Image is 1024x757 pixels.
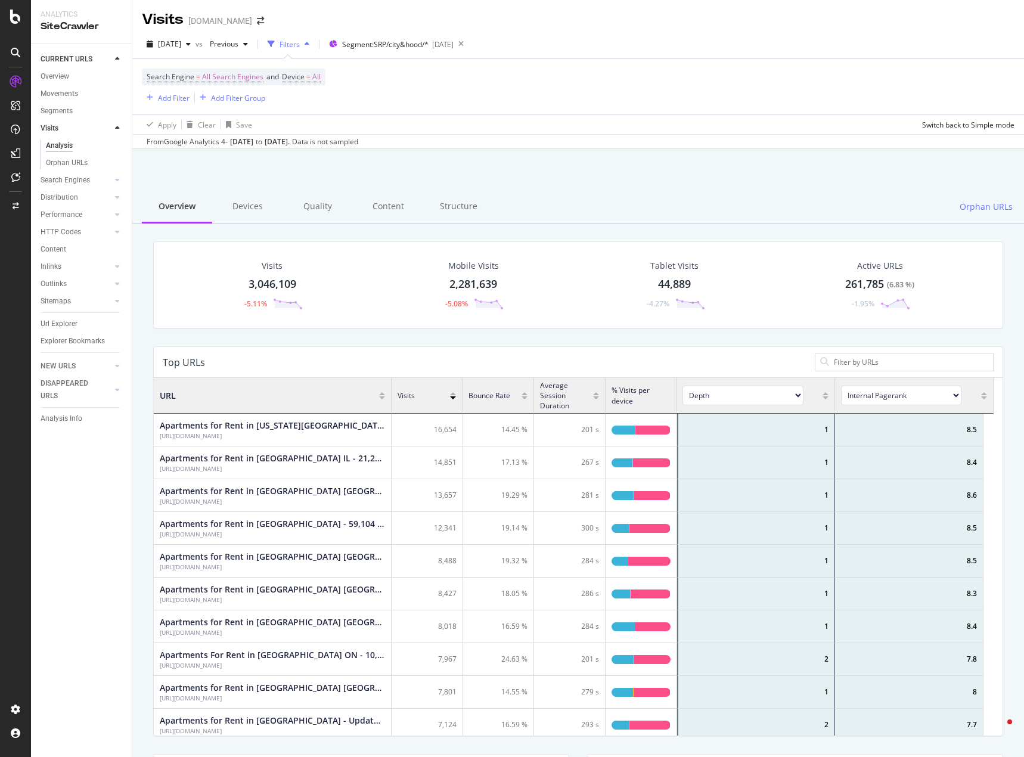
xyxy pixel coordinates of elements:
[211,93,265,103] div: Add Filter Group
[960,201,1013,213] span: Orphan URLs
[41,335,123,348] a: Explorer Bookmarks
[266,72,279,82] span: and
[650,260,699,272] div: Tablet Visits
[41,122,58,135] div: Visits
[142,10,184,30] div: Visits
[432,39,454,49] div: [DATE]
[423,191,494,224] div: Structure
[392,610,463,643] div: 8,018
[41,53,92,66] div: CURRENT URLS
[182,115,216,134] button: Clear
[236,120,252,130] div: Save
[205,35,253,54] button: Previous
[221,115,252,134] button: Save
[835,643,983,676] div: 7.8
[463,643,534,676] div: 24.63 %
[195,91,265,105] button: Add Filter Group
[835,479,983,512] div: 8.6
[41,243,66,256] div: Content
[392,446,463,479] div: 14,851
[41,70,69,83] div: Overview
[160,452,385,464] div: Apartments for Rent in Chicago IL - 21,293 Rentals
[41,191,111,204] a: Distribution
[677,578,835,610] div: 1
[463,610,534,643] div: 16.59 %
[160,497,385,505] div: Apartments for Rent in Los Angeles CA - 32,561 Rentals
[41,377,101,402] div: DISAPPEARED URLS
[983,716,1012,745] iframe: Intercom live chat
[263,35,314,54] button: Filters
[41,335,105,348] div: Explorer Bookmarks
[46,157,88,169] div: Orphan URLs
[41,105,73,117] div: Segments
[463,578,534,610] div: 18.05 %
[154,414,392,736] div: grid
[282,72,305,82] span: Device
[265,136,290,147] div: [DATE] .
[342,39,429,49] span: Segment: SRP/city&hood/*
[202,69,263,85] span: All Search Engines
[835,578,983,610] div: 8.3
[534,479,606,512] div: 281 s
[160,485,385,497] div: Apartments for Rent in Los Angeles CA - 32,561 Rentals
[463,479,534,512] div: 19.29 %
[534,709,606,742] div: 293 s
[449,277,497,292] div: 2,281,639
[196,39,205,49] span: vs
[468,390,510,401] span: Bounce Rate
[392,709,463,742] div: 7,124
[41,226,81,238] div: HTTP Codes
[534,643,606,676] div: 201 s
[835,709,983,742] div: 7.7
[198,120,216,130] div: Clear
[677,414,835,446] div: 1
[835,676,983,709] div: 8
[312,69,321,85] span: All
[398,390,415,401] span: Visits
[852,299,874,309] div: -1.95%
[41,243,123,256] a: Content
[922,120,1014,130] div: Switch back to Simple mode
[283,191,353,224] div: Quality
[392,643,463,676] div: 7,967
[677,676,835,709] div: 1
[147,136,358,147] div: From Google Analytics 4 - to Data is not sampled
[46,139,123,152] a: Analysis
[41,295,111,308] a: Sitemaps
[158,93,190,103] div: Add Filter
[205,39,238,49] span: Previous
[835,446,983,479] div: 8.4
[160,530,385,538] div: Apartments for Rent in Houston TX - 59,104 Rentals
[158,120,176,130] div: Apply
[392,578,463,610] div: 8,427
[160,551,385,563] div: Apartments for Rent in Atlanta GA - 20,380 Rentals
[534,414,606,446] div: 201 s
[534,676,606,709] div: 279 s
[230,136,253,147] div: [DATE]
[463,676,534,709] div: 14.55 %
[841,386,975,405] span: [object Object]
[463,709,534,742] div: 16.59 %
[833,356,988,368] input: Filter by URLs
[41,209,111,221] a: Performance
[188,15,252,27] div: [DOMAIN_NAME]
[41,20,122,33] div: SiteCrawler
[41,174,90,187] div: Search Engines
[392,479,463,512] div: 13,657
[677,610,835,643] div: 1
[41,70,123,83] a: Overview
[160,518,385,530] div: Apartments for Rent in Houston TX - 59,104 Rentals
[41,260,61,273] div: Inlinks
[41,318,77,330] div: Url Explorer
[647,299,669,309] div: -4.27%
[845,277,914,292] div: 261,785
[41,360,76,373] div: NEW URLS
[41,105,123,117] a: Segments
[41,191,78,204] div: Distribution
[41,360,111,373] a: NEW URLS
[41,318,123,330] a: Url Explorer
[677,709,835,742] div: 2
[392,545,463,578] div: 8,488
[160,628,385,637] div: Apartments for Rent in Austin TX - 38,239 Rentals
[534,545,606,578] div: 284 s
